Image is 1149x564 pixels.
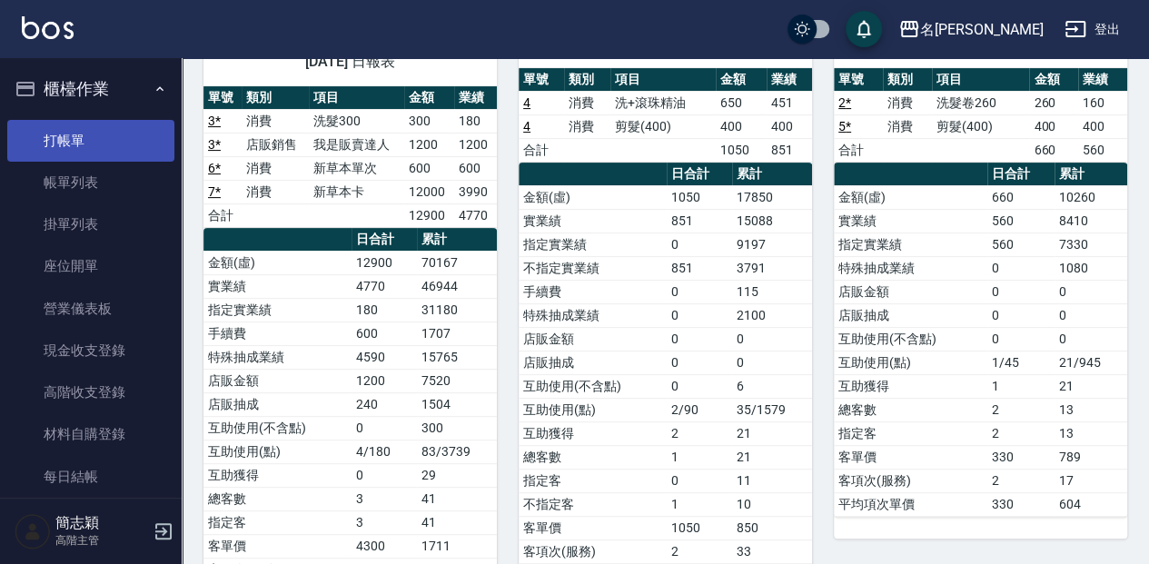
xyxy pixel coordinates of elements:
td: 3990 [454,180,497,203]
td: 13 [1055,398,1127,421]
td: 240 [352,392,417,416]
td: 實業績 [519,209,667,233]
td: 0 [667,303,732,327]
td: 660 [1029,138,1078,162]
td: 10260 [1055,185,1127,209]
td: 店販抽成 [519,351,667,374]
td: 互助使用(不含點) [834,327,987,351]
button: save [846,11,882,47]
td: 指定實業績 [203,298,352,322]
td: 合計 [834,138,883,162]
td: 消費 [242,180,309,203]
th: 項目 [610,68,716,92]
td: 互助使用(點) [519,398,667,421]
button: 登出 [1057,13,1127,46]
td: 1050 [667,185,732,209]
td: 2 [987,421,1055,445]
td: 180 [454,109,497,133]
th: 項目 [309,86,404,110]
table: a dense table [834,68,1127,163]
td: 0 [667,280,732,303]
td: 3 [352,487,417,510]
td: 互助使用(不含點) [519,374,667,398]
td: 客項次(服務) [834,469,987,492]
td: 特殊抽成業績 [519,303,667,327]
th: 累計 [1055,163,1127,186]
td: 0 [732,327,812,351]
th: 日合計 [667,163,732,186]
td: 21 [732,421,812,445]
td: 店販金額 [203,369,352,392]
td: 560 [987,209,1055,233]
th: 業績 [767,68,812,92]
td: 0 [667,327,732,351]
p: 高階主管 [55,532,148,549]
td: 650 [716,91,767,114]
td: 180 [352,298,417,322]
td: 消費 [564,91,609,114]
table: a dense table [834,163,1127,517]
a: 每日結帳 [7,456,174,498]
th: 日合計 [987,163,1055,186]
td: 400 [767,114,812,138]
th: 單號 [519,68,564,92]
td: 300 [417,416,497,440]
td: 總客數 [203,487,352,510]
td: 互助使用(不含點) [203,416,352,440]
td: 1 [667,445,732,469]
th: 類別 [242,86,309,110]
td: 1/45 [987,351,1055,374]
a: 營業儀表板 [7,288,174,330]
td: 17850 [732,185,812,209]
td: 客單價 [203,534,352,558]
td: 0 [352,463,417,487]
td: 總客數 [834,398,987,421]
td: 4590 [352,345,417,369]
a: 4 [523,95,530,110]
td: 1200 [404,133,455,156]
td: 12000 [404,180,455,203]
td: 400 [1078,114,1127,138]
td: 實業績 [203,274,352,298]
td: 2100 [732,303,812,327]
table: a dense table [519,68,812,163]
td: 10 [732,492,812,516]
td: 互助使用(點) [834,351,987,374]
td: 指定客 [519,469,667,492]
td: 消費 [883,114,932,138]
th: 單號 [834,68,883,92]
td: 46944 [417,274,497,298]
td: 8410 [1055,209,1127,233]
td: 1080 [1055,256,1127,280]
td: 851 [667,209,732,233]
td: 特殊抽成業績 [834,256,987,280]
th: 累計 [417,228,497,252]
td: 洗髮300 [309,109,404,133]
td: 1 [667,492,732,516]
td: 指定客 [834,421,987,445]
a: 座位開單 [7,245,174,287]
td: 客單價 [519,516,667,539]
a: 現金收支登錄 [7,330,174,371]
td: 消費 [242,109,309,133]
th: 金額 [404,86,455,110]
td: 互助使用(點) [203,440,352,463]
td: 新草本單次 [309,156,404,180]
td: 金額(虛) [834,185,987,209]
td: 0 [987,280,1055,303]
a: 排班表 [7,498,174,539]
td: 0 [667,351,732,374]
th: 金額 [716,68,767,92]
td: 2 [667,539,732,563]
td: 451 [767,91,812,114]
td: 消費 [242,156,309,180]
td: 店販抽成 [203,392,352,416]
th: 累計 [732,163,812,186]
a: 帳單列表 [7,162,174,203]
td: 金額(虛) [519,185,667,209]
td: 剪髮(400) [610,114,716,138]
td: 17 [1055,469,1127,492]
td: 1711 [417,534,497,558]
td: 手續費 [203,322,352,345]
td: 2/90 [667,398,732,421]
